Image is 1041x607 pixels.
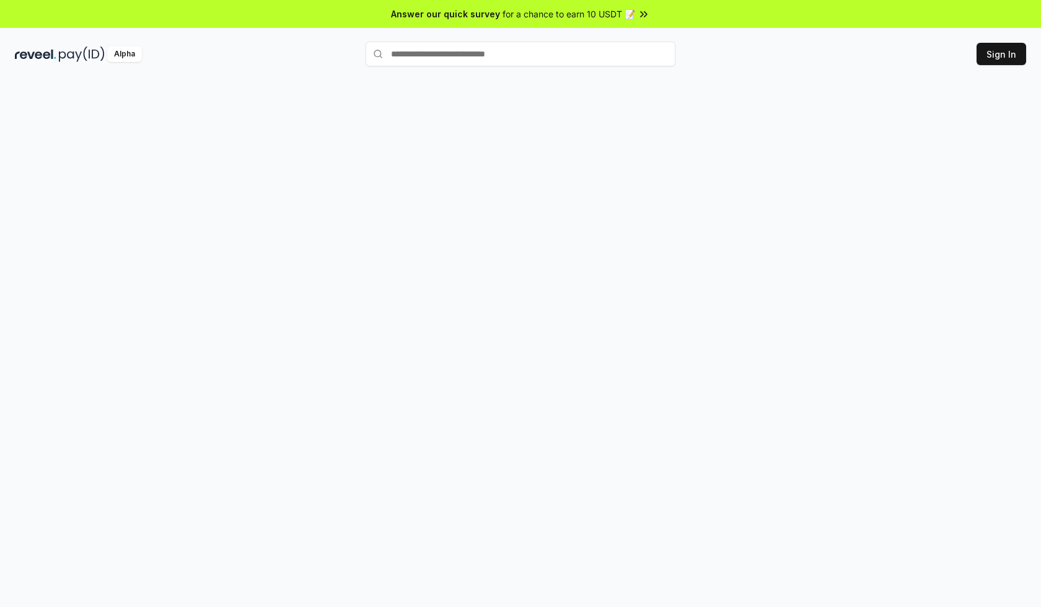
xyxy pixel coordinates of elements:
[977,43,1026,65] button: Sign In
[107,47,142,62] div: Alpha
[59,47,105,62] img: pay_id
[391,7,500,20] span: Answer our quick survey
[503,7,635,20] span: for a chance to earn 10 USDT 📝
[15,47,56,62] img: reveel_dark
